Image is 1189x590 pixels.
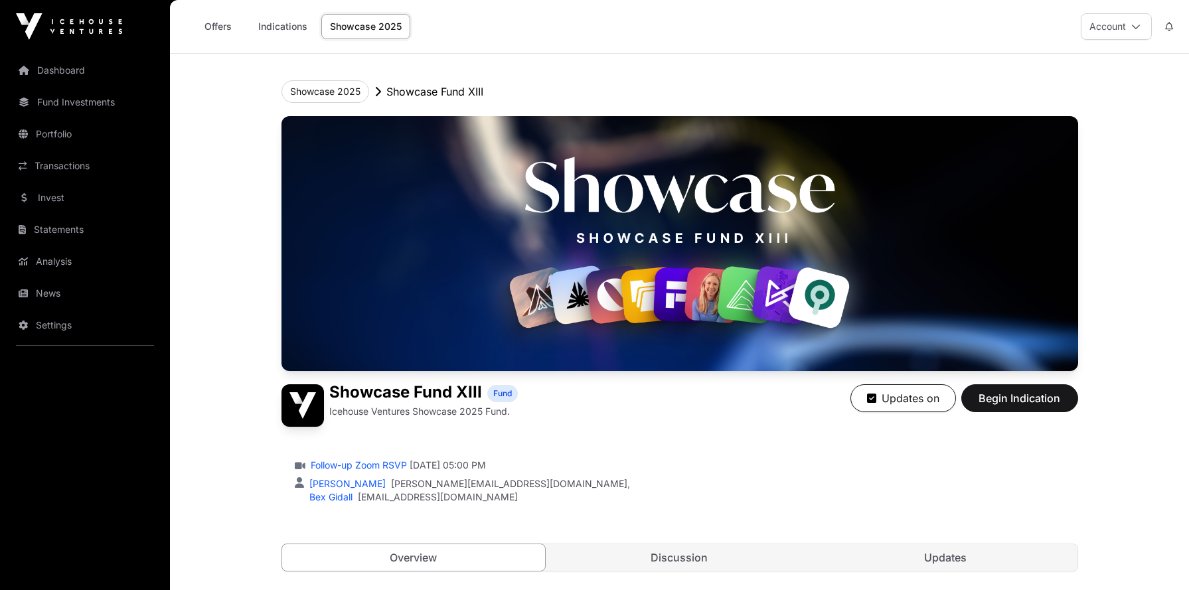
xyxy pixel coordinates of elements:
p: Showcase Fund XIII [386,84,483,100]
a: Invest [11,183,159,212]
span: Fund [493,388,512,399]
button: Showcase 2025 [281,80,369,103]
div: , [307,477,630,490]
a: Indications [250,14,316,39]
a: Showcase 2025 [321,14,410,39]
a: [PERSON_NAME][EMAIL_ADDRESS][DOMAIN_NAME] [391,477,627,490]
a: Begin Indication [961,398,1078,411]
a: Updates [814,544,1077,571]
a: Bex Gidall [307,491,353,502]
a: Discussion [548,544,811,571]
nav: Tabs [282,544,1077,571]
span: Begin Indication [978,390,1062,406]
a: Settings [11,311,159,340]
a: Follow-up Zoom RSVP [308,459,407,472]
span: [DATE] 05:00 PM [410,459,486,472]
a: News [11,279,159,308]
a: Overview [281,544,546,571]
a: [EMAIL_ADDRESS][DOMAIN_NAME] [358,490,518,504]
img: Showcase Fund XIII [281,384,324,427]
a: Offers [191,14,244,39]
button: Account [1081,13,1152,40]
a: Portfolio [11,119,159,149]
button: Begin Indication [961,384,1078,412]
iframe: Chat Widget [1123,526,1189,590]
a: Statements [11,215,159,244]
h1: Showcase Fund XIII [329,384,482,402]
a: Analysis [11,247,159,276]
img: Showcase Fund XIII [281,116,1078,371]
a: Dashboard [11,56,159,85]
a: Transactions [11,151,159,181]
a: Fund Investments [11,88,159,117]
a: [PERSON_NAME] [307,478,386,489]
button: Updates on [850,384,956,412]
p: Icehouse Ventures Showcase 2025 Fund. [329,405,510,418]
img: Icehouse Ventures Logo [16,13,122,40]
